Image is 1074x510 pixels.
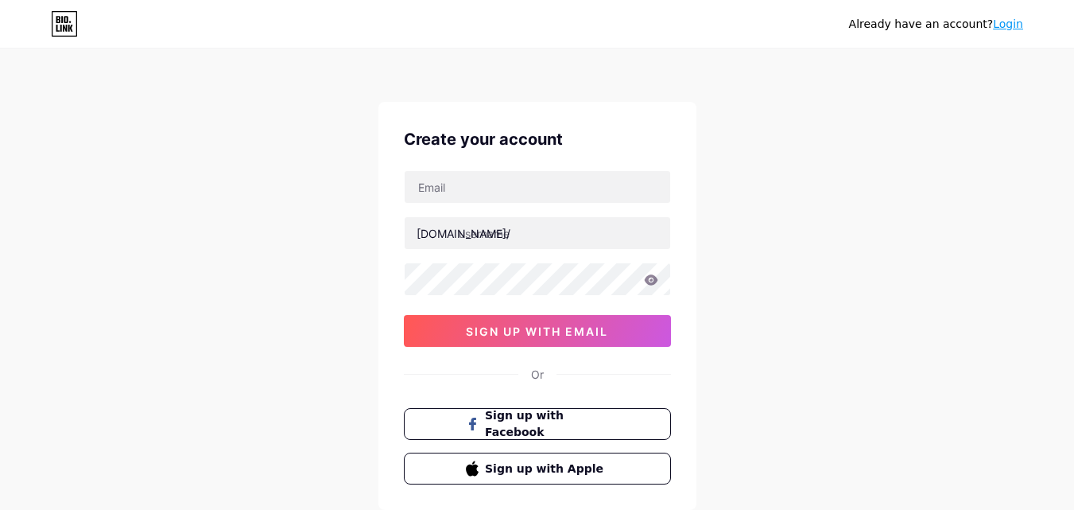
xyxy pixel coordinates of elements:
a: Login [993,18,1023,30]
span: Sign up with Facebook [485,407,608,441]
button: Sign up with Apple [404,453,671,485]
div: Already have an account? [849,16,1023,33]
div: Create your account [404,127,671,151]
button: sign up with email [404,315,671,347]
input: Email [405,171,670,203]
input: username [405,217,670,249]
div: Or [531,366,544,383]
span: Sign up with Apple [485,461,608,477]
button: Sign up with Facebook [404,408,671,440]
div: [DOMAIN_NAME]/ [417,225,510,242]
span: sign up with email [466,325,608,338]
